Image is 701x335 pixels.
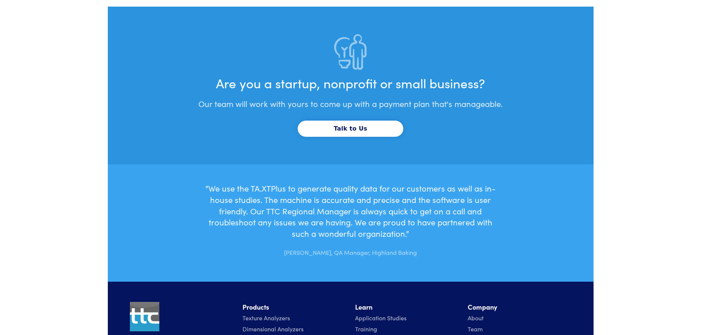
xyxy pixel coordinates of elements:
[204,242,497,257] p: [PERSON_NAME], QA Manager, Highland Baking
[468,302,571,313] li: Company
[242,325,304,333] a: Dimensional Analyzers
[140,95,562,118] h6: Our team will work with yours to come up with a payment plan that's manageable.
[468,314,484,322] a: About
[355,325,377,333] a: Training
[355,314,407,322] a: Application Studies
[140,70,562,92] h3: Are you a startup, nonprofit or small business?
[130,302,159,331] img: ttc_logo_1x1_v1.0.png
[355,302,459,313] li: Learn
[242,314,290,322] a: Texture Analyzers
[204,183,497,239] h6: “We use the TA.XTPlus to generate quality data for our customers as well as in-house studies. The...
[468,325,483,333] a: Team
[298,121,403,137] button: Talk to Us
[242,302,346,313] li: Products
[334,34,367,70] img: lightbulb-and-person.png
